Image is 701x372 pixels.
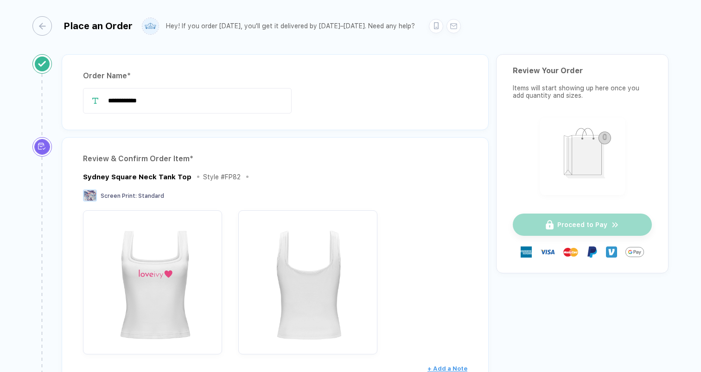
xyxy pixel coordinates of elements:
img: Screen Print [83,189,97,202]
img: express [521,246,532,258]
span: Standard [138,193,164,199]
img: Paypal [586,246,598,258]
img: visa [540,245,555,259]
div: Review & Confirm Order Item [83,151,467,166]
div: Items will start showing up here once you add quantity and sizes. [513,84,652,99]
img: Venmo [606,246,617,258]
img: shopping_bag.png [544,122,621,189]
img: 1edba6fd-593b-40e3-b32e-e01ddfc991f4_nt_front_1756165246451.jpg [88,215,217,345]
div: Sydney Square Neck Tank Top [83,173,191,181]
div: Place an Order [64,20,133,32]
span: + Add a Note [427,365,467,372]
div: Hey! If you order [DATE], you'll get it delivered by [DATE]–[DATE]. Need any help? [166,22,415,30]
img: master-card [563,245,578,259]
img: GPay [625,243,644,261]
div: Order Name [83,69,467,83]
span: Screen Print : [101,193,137,199]
img: 1edba6fd-593b-40e3-b32e-e01ddfc991f4_nt_back_1756165246453.jpg [243,215,373,345]
div: Style # FP82 [203,173,241,181]
img: user profile [142,18,159,34]
div: Review Your Order [513,66,652,75]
